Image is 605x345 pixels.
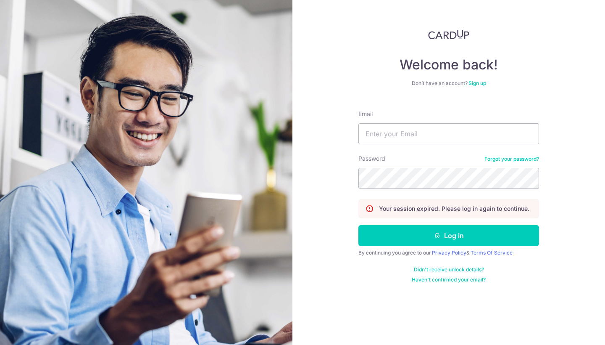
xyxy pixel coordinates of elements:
[358,225,539,246] button: Log in
[358,110,373,118] label: Email
[358,56,539,73] h4: Welcome back!
[432,249,466,256] a: Privacy Policy
[358,249,539,256] div: By continuing you agree to our &
[468,80,486,86] a: Sign up
[484,156,539,162] a: Forgot your password?
[412,276,486,283] a: Haven't confirmed your email?
[471,249,513,256] a: Terms Of Service
[414,266,484,273] a: Didn't receive unlock details?
[358,80,539,87] div: Don’t have an account?
[358,123,539,144] input: Enter your Email
[358,154,385,163] label: Password
[379,204,529,213] p: Your session expired. Please log in again to continue.
[428,29,469,40] img: CardUp Logo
